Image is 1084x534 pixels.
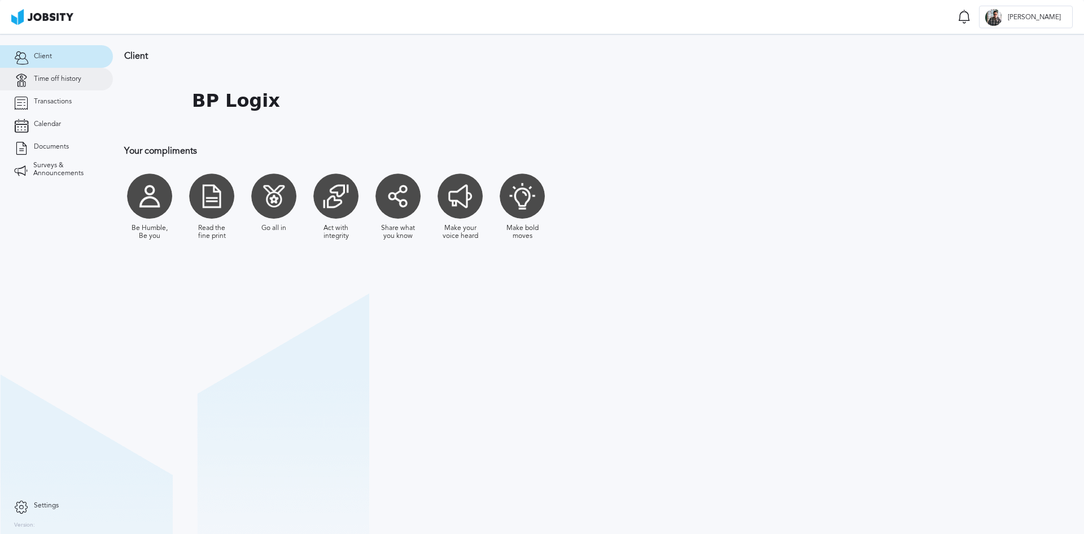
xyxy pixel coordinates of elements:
h3: Client [124,51,737,61]
div: Read the fine print [192,224,231,240]
div: Make your voice heard [440,224,480,240]
span: Calendar [34,120,61,128]
span: Settings [34,502,59,510]
span: [PERSON_NAME] [1002,14,1066,21]
span: Surveys & Announcements [33,162,99,177]
button: E[PERSON_NAME] [979,6,1073,28]
span: Transactions [34,98,72,106]
img: ab4bad089aa723f57921c736e9817d99.png [11,9,73,25]
div: E [985,9,1002,26]
span: Documents [34,143,69,151]
div: Share what you know [378,224,418,240]
div: Go all in [261,224,286,232]
h3: Your compliments [124,146,737,156]
span: Time off history [34,75,81,83]
div: Act with integrity [316,224,356,240]
span: Client [34,53,52,60]
label: Version: [14,522,35,529]
div: Be Humble, Be you [130,224,169,240]
div: Make bold moves [502,224,542,240]
h1: BP Logix [192,90,280,111]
